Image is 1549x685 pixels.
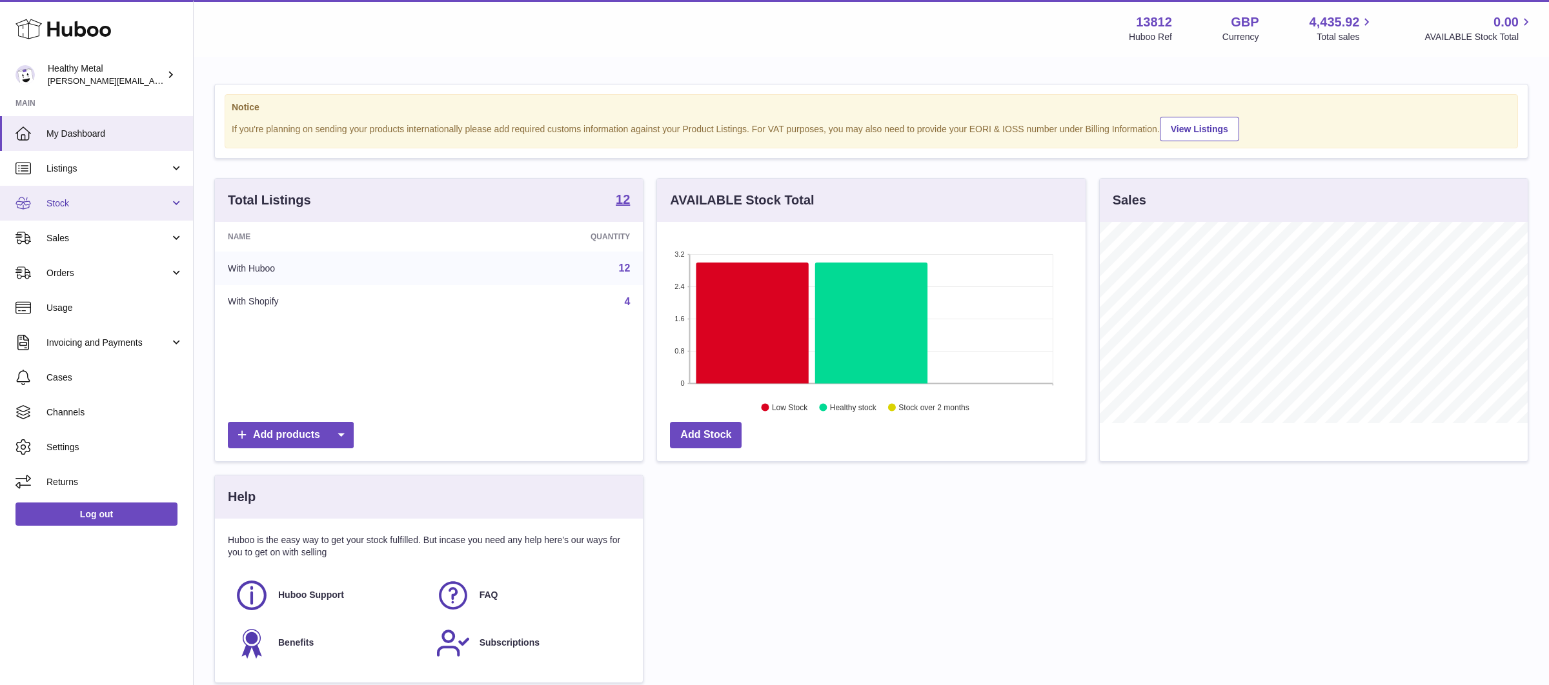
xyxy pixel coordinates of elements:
div: If you're planning on sending your products internationally please add required customs informati... [232,115,1511,141]
strong: GBP [1231,14,1259,31]
span: AVAILABLE Stock Total [1424,31,1534,43]
div: Huboo Ref [1129,31,1172,43]
span: Stock [46,197,170,210]
span: Channels [46,406,183,419]
span: Settings [46,441,183,453]
a: Huboo Support [234,578,423,613]
text: 1.6 [675,315,685,323]
a: Subscriptions [436,626,624,660]
h3: Help [228,488,256,506]
text: Low Stock [772,403,808,412]
span: Benefits [278,637,314,649]
span: Total sales [1317,31,1374,43]
text: 0 [681,379,685,387]
strong: 12 [616,193,630,206]
a: Add products [228,422,354,448]
a: Log out [15,502,177,526]
text: 3.2 [675,250,685,258]
span: FAQ [480,589,498,601]
span: [PERSON_NAME][EMAIL_ADDRESS][DOMAIN_NAME] [48,75,259,86]
a: 12 [616,193,630,208]
td: With Shopify [215,285,446,319]
a: 4,435.92 Total sales [1310,14,1375,43]
text: Stock over 2 months [899,403,969,412]
span: 0.00 [1493,14,1519,31]
span: Sales [46,232,170,244]
p: Huboo is the easy way to get your stock fulfilled. But incase you need any help here's our ways f... [228,534,630,559]
text: 0.8 [675,347,685,355]
div: Healthy Metal [48,63,164,87]
h3: Total Listings [228,192,311,209]
span: Orders [46,267,170,279]
a: 0.00 AVAILABLE Stock Total [1424,14,1534,43]
div: Currency [1222,31,1259,43]
strong: 13812 [1136,14,1172,31]
th: Quantity [446,222,643,252]
a: View Listings [1160,117,1239,141]
text: 2.4 [675,283,685,290]
h3: AVAILABLE Stock Total [670,192,814,209]
a: 4 [624,296,630,307]
text: Healthy stock [830,403,877,412]
img: jose@healthy-metal.com [15,65,35,84]
span: Usage [46,302,183,314]
span: Cases [46,372,183,384]
h3: Sales [1113,192,1146,209]
span: Subscriptions [480,637,540,649]
a: Add Stock [670,422,742,448]
td: With Huboo [215,252,446,285]
span: Huboo Support [278,589,344,601]
th: Name [215,222,446,252]
span: 4,435.92 [1310,14,1360,31]
span: Invoicing and Payments [46,337,170,349]
span: Listings [46,163,170,175]
a: 12 [619,263,631,273]
a: Benefits [234,626,423,660]
a: FAQ [436,578,624,613]
span: My Dashboard [46,128,183,140]
strong: Notice [232,101,1511,114]
span: Returns [46,476,183,488]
